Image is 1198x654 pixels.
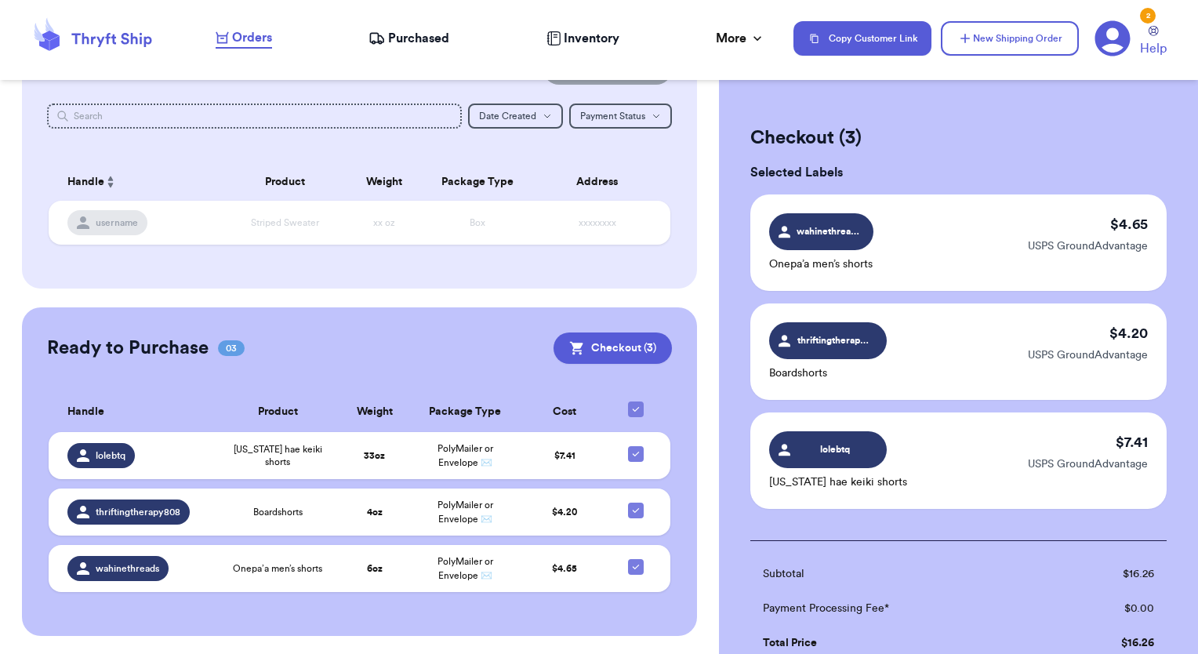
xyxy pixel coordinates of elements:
[1051,591,1167,626] td: $ 0.00
[1028,456,1148,472] p: USPS GroundAdvantage
[1095,20,1131,56] a: 2
[1140,39,1167,58] span: Help
[223,163,347,201] th: Product
[104,173,117,191] button: Sort ascending
[96,506,180,518] span: thriftingtherapy808
[388,29,449,48] span: Purchased
[364,451,385,460] strong: 33 oz
[716,29,765,48] div: More
[1140,8,1156,24] div: 2
[1109,322,1148,344] p: $ 4.20
[797,224,861,238] span: wahinethreads
[769,365,887,381] p: Boardshorts
[373,218,395,227] span: xx oz
[534,163,671,201] th: Address
[218,340,245,356] span: 03
[1116,431,1148,453] p: $ 7.41
[554,451,575,460] span: $ 7.41
[750,125,1167,151] h2: Checkout ( 3 )
[347,163,422,201] th: Weight
[233,562,322,575] span: Onepa’a men’s shorts
[769,474,907,490] p: [US_STATE] hae keiki shorts
[437,500,493,524] span: PolyMailer or Envelope ✉️
[338,392,410,432] th: Weight
[217,392,338,432] th: Product
[552,564,577,573] span: $ 4.65
[552,507,577,517] span: $ 4.20
[367,507,383,517] strong: 4 oz
[96,562,159,575] span: wahinethreads
[437,444,493,467] span: PolyMailer or Envelope ✉️
[1051,557,1167,591] td: $ 16.26
[941,21,1079,56] button: New Shipping Order
[227,443,329,468] span: [US_STATE] hae keiki shorts
[47,104,463,129] input: Search
[793,21,931,56] button: Copy Customer Link
[411,392,520,432] th: Package Type
[569,104,672,129] button: Payment Status
[368,29,449,48] a: Purchased
[67,404,104,420] span: Handle
[437,557,493,580] span: PolyMailer or Envelope ✉️
[251,218,319,227] span: Striped Sweater
[750,163,1167,182] h3: Selected Labels
[564,29,619,48] span: Inventory
[96,449,125,462] span: lolebtq
[546,29,619,48] a: Inventory
[96,216,138,229] span: username
[47,336,209,361] h2: Ready to Purchase
[1028,238,1148,254] p: USPS GroundAdvantage
[797,333,872,347] span: thriftingtherapy808
[367,564,383,573] strong: 6 oz
[232,28,272,47] span: Orders
[67,174,104,191] span: Handle
[470,218,485,227] span: Box
[479,111,536,121] span: Date Created
[253,506,303,518] span: Boardshorts
[580,111,645,121] span: Payment Status
[520,392,611,432] th: Cost
[1028,347,1148,363] p: USPS GroundAdvantage
[769,256,873,272] p: Onepa’a men’s shorts
[750,591,1051,626] td: Payment Processing Fee*
[579,218,616,227] span: xxxxxxxx
[422,163,534,201] th: Package Type
[468,104,563,129] button: Date Created
[1140,26,1167,58] a: Help
[216,28,272,49] a: Orders
[750,557,1051,591] td: Subtotal
[1110,213,1148,235] p: $ 4.65
[797,442,872,456] span: lolebtq
[554,332,672,364] button: Checkout (3)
